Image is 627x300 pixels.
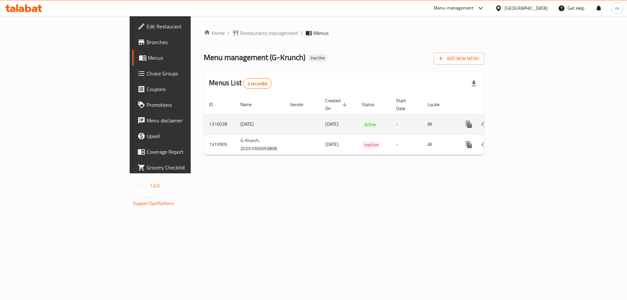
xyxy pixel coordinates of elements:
[308,54,328,62] div: Inactive
[150,182,160,190] span: 1.0.0
[362,141,381,149] span: Inactive
[147,101,229,109] span: Promotions
[290,101,312,108] span: Vendor
[391,134,422,155] td: -
[466,76,482,91] div: Export file
[132,19,234,34] a: Edit Restaurant
[132,97,234,113] a: Promotions
[313,29,329,37] span: Menus
[209,78,271,89] h2: Menus List
[456,95,529,115] th: Actions
[232,29,298,37] a: Restaurants management
[325,120,339,128] span: [DATE]
[147,132,229,140] span: Upsell
[132,113,234,128] a: Menu disclaimer
[439,55,479,63] span: Add New Menu
[391,114,422,134] td: -
[427,101,448,108] span: Locale
[325,97,349,112] span: Created On
[133,182,149,190] span: Version:
[362,120,378,128] div: Active
[615,5,619,12] span: m
[132,128,234,144] a: Upsell
[132,160,234,175] a: Grocery Checklist
[204,29,484,37] nav: breadcrumb
[505,5,548,12] div: [GEOGRAPHIC_DATA]
[148,54,229,62] span: Menus
[461,117,477,132] button: more
[132,34,234,50] a: Branches
[240,29,298,37] span: Restaurants management
[477,137,492,152] button: Change Status
[204,50,305,65] span: Menu management ( G-Krunch )
[422,134,456,155] td: All
[147,85,229,93] span: Coupons
[133,199,174,208] a: Support.OpsPlatform
[132,66,234,81] a: Choice Groups
[204,95,529,155] table: enhanced table
[132,144,234,160] a: Coverage Report
[244,81,271,87] span: 2 record(s)
[301,29,303,37] li: /
[396,97,414,112] span: Start Date
[147,148,229,156] span: Coverage Report
[209,101,221,108] span: ID
[132,81,234,97] a: Coupons
[362,121,378,128] span: Active
[325,140,339,149] span: [DATE]
[235,114,285,134] td: [DATE]
[422,114,456,134] td: All
[132,50,234,66] a: Menus
[147,70,229,77] span: Choice Groups
[147,117,229,124] span: Menu disclaimer
[434,53,484,65] button: Add New Menu
[147,38,229,46] span: Branches
[362,101,383,108] span: Status
[461,137,477,152] button: more
[240,101,260,108] span: Name
[243,78,272,89] div: Total records count
[147,23,229,30] span: Edit Restaurant
[434,4,474,12] div: Menu-management
[147,164,229,171] span: Grocery Checklist
[308,55,328,61] span: Inactive
[133,193,163,201] span: Get support on:
[235,134,285,155] td: G-Krunch, 20251006093808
